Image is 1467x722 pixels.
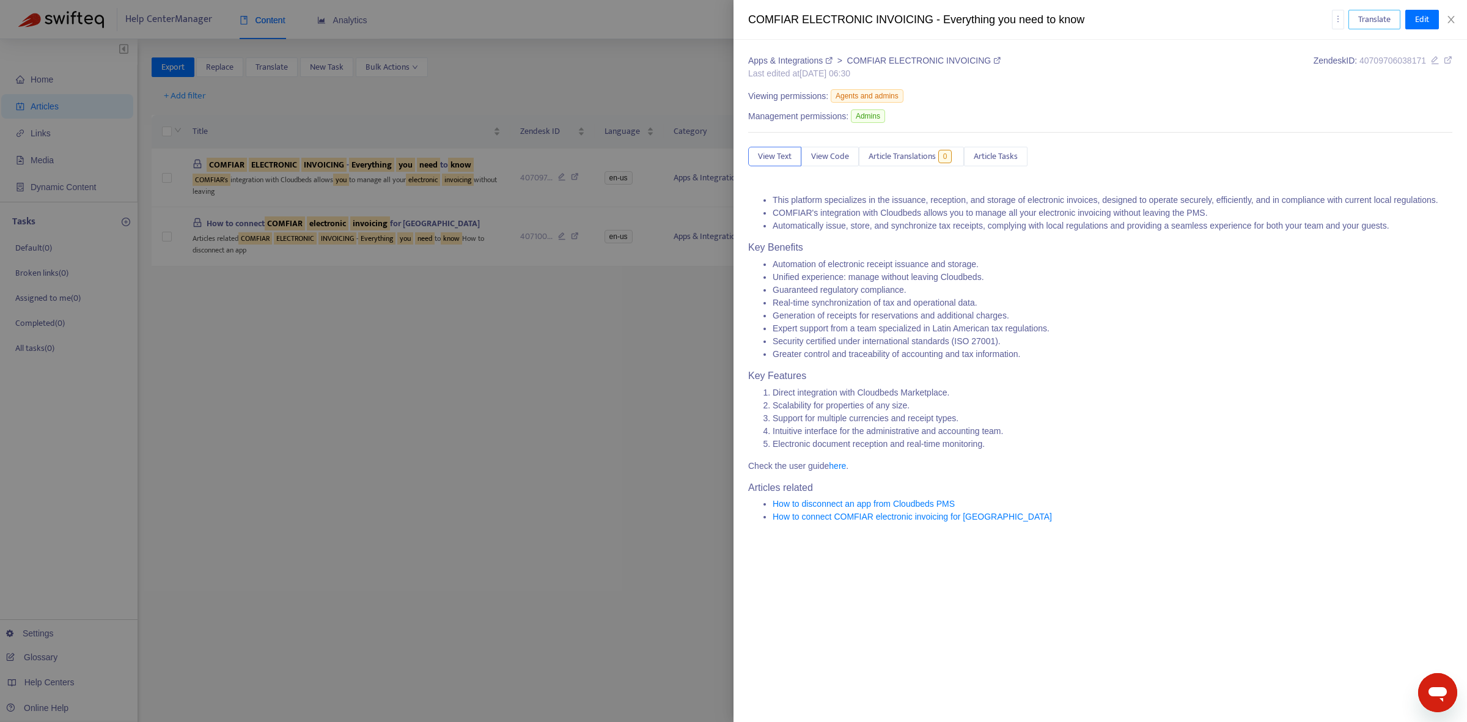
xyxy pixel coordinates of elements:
[748,110,848,123] span: Management permissions:
[1446,15,1456,24] span: close
[1418,673,1457,712] iframe: Botón para iniciar la ventana de mensajería
[748,56,835,65] a: Apps & Integrations
[1348,10,1400,29] button: Translate
[773,219,1452,232] li: Automatically issue, store, and synchronize tax receipts, complying with local regulations and pr...
[773,425,1452,438] li: Intuitive interface for the administrative and accounting team.
[851,109,885,123] span: Admins
[748,90,828,103] span: Viewing permissions:
[938,150,952,163] span: 0
[1443,14,1460,26] button: Close
[758,150,792,163] span: View Text
[859,147,964,166] button: Article Translations0
[1415,13,1429,26] span: Edit
[773,399,1452,412] li: Scalability for properties of any size.
[773,348,1452,361] li: Greater control and traceability of accounting and tax information.
[869,150,936,163] span: Article Translations
[773,335,1452,348] li: Security certified under international standards (ISO 27001).
[829,461,846,471] a: here
[748,370,1452,381] h4: Key Features
[748,460,1452,473] p: Check the user guide .
[974,150,1018,163] span: Article Tasks
[773,297,1452,309] li: Real-time synchronization of tax and operational data.
[964,147,1028,166] button: Article Tasks
[748,147,801,166] button: View Text
[773,284,1452,297] li: Guaranteed regulatory compliance.
[811,150,849,163] span: View Code
[773,194,1452,207] li: This platform specializes in the issuance, reception, and storage of electronic invoices, designe...
[1359,56,1426,65] span: 40709706038171
[847,56,1001,65] a: COMFIAR ELECTRONIC INVOICING
[773,258,1452,271] li: Automation of electronic receipt issuance and storage.
[773,438,1452,451] li: Electronic document reception and real-time monitoring.
[801,147,859,166] button: View Code
[748,482,1452,493] h4: Articles related
[773,309,1452,322] li: Generation of receipts for reservations and additional charges.
[773,207,1452,219] li: COMFIAR's integration with Cloudbeds allows you to manage all your electronic invoicing without l...
[748,12,1332,28] div: COMFIAR ELECTRONIC INVOICING - Everything you need to know
[1405,10,1439,29] button: Edit
[1314,54,1452,80] div: Zendesk ID:
[773,512,1052,521] a: How to connect COMFIAR electronic invoicing for [GEOGRAPHIC_DATA]
[748,241,1452,253] h4: Key Benefits
[773,412,1452,425] li: Support for multiple currencies and receipt types.
[1334,15,1342,23] span: more
[831,89,903,103] span: Agents and admins
[773,322,1452,335] li: Expert support from a team specialized in Latin American tax regulations.
[1332,10,1344,29] button: more
[773,499,955,509] a: How to disconnect an app from Cloudbeds PMS
[773,386,1452,399] li: Direct integration with Cloudbeds Marketplace.
[773,271,1452,284] li: Unified experience: manage without leaving Cloudbeds.
[748,67,1001,80] div: Last edited at [DATE] 06:30
[1358,13,1391,26] span: Translate
[748,54,1001,67] div: >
